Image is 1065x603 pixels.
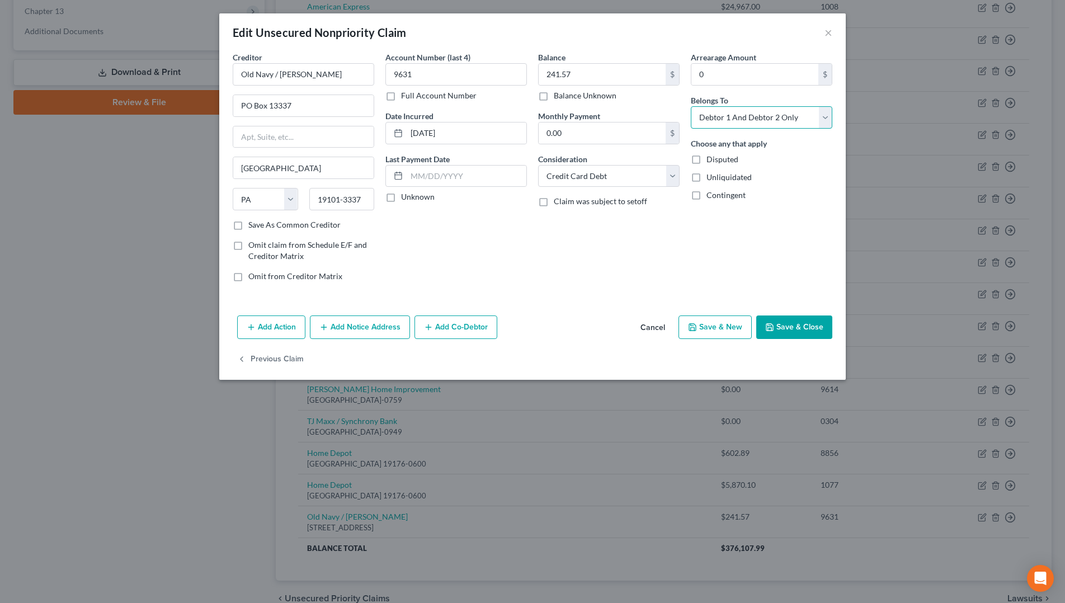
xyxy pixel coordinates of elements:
span: Disputed [706,154,738,164]
button: × [824,26,832,39]
input: Enter address... [233,95,374,116]
div: Edit Unsecured Nonpriority Claim [233,25,407,40]
label: Arrearage Amount [691,51,756,63]
label: Balance [538,51,566,63]
span: Claim was subject to setoff [554,196,647,206]
button: Save & Close [756,315,832,339]
div: $ [666,64,679,85]
input: 0.00 [691,64,818,85]
label: Date Incurred [385,110,433,122]
input: 0.00 [539,64,666,85]
label: Choose any that apply [691,138,767,149]
label: Balance Unknown [554,90,616,101]
span: Contingent [706,190,746,200]
label: Save As Common Creditor [248,219,341,230]
button: Save & New [678,315,752,339]
input: Apt, Suite, etc... [233,126,374,148]
button: Add Co-Debtor [414,315,497,339]
span: Creditor [233,53,262,62]
span: Belongs To [691,96,728,105]
input: Enter city... [233,157,374,178]
div: Open Intercom Messenger [1027,565,1054,592]
input: 0.00 [539,123,666,144]
span: Omit claim from Schedule E/F and Creditor Matrix [248,240,367,261]
input: MM/DD/YYYY [407,123,526,144]
div: $ [666,123,679,144]
input: Enter zip... [309,188,375,210]
button: Add Notice Address [310,315,410,339]
button: Cancel [632,317,674,339]
label: Last Payment Date [385,153,450,165]
input: XXXX [385,63,527,86]
input: MM/DD/YYYY [407,166,526,187]
button: Previous Claim [237,348,304,371]
label: Account Number (last 4) [385,51,470,63]
input: Search creditor by name... [233,63,374,86]
span: Unliquidated [706,172,752,182]
span: Omit from Creditor Matrix [248,271,342,281]
label: Monthly Payment [538,110,600,122]
label: Unknown [401,191,435,202]
button: Add Action [237,315,305,339]
div: $ [818,64,832,85]
label: Full Account Number [401,90,477,101]
label: Consideration [538,153,587,165]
